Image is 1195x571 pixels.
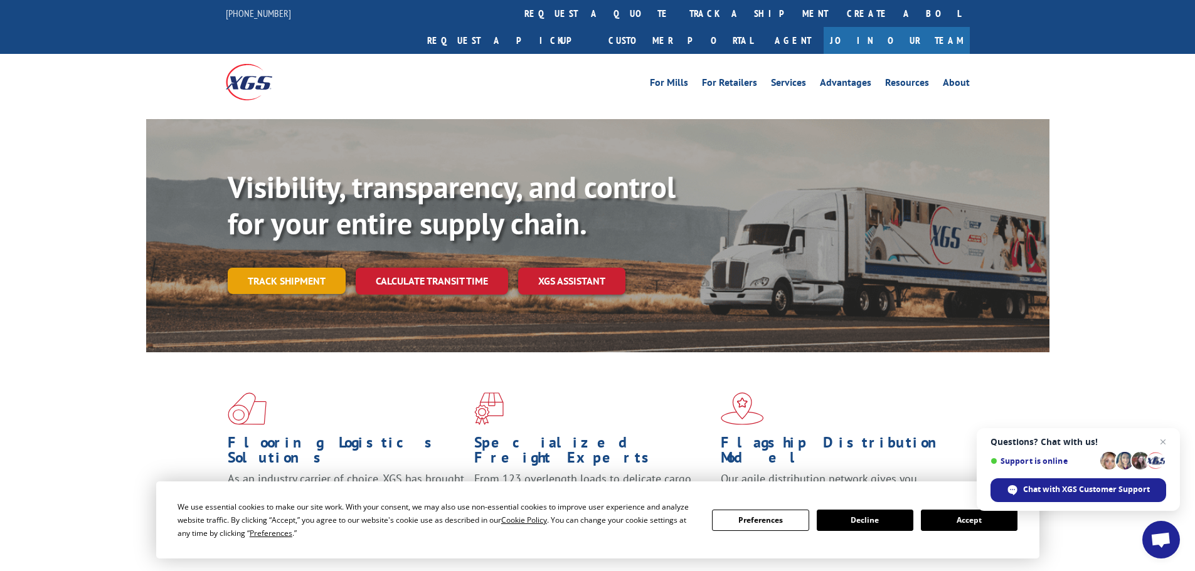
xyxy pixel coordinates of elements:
span: Preferences [250,528,292,538]
span: Close chat [1155,434,1171,449]
button: Preferences [712,510,809,531]
a: Advantages [820,78,871,92]
p: From 123 overlength loads to delicate cargo, our experienced staff knows the best way to move you... [474,471,711,527]
span: Cookie Policy [501,515,547,525]
a: Agent [762,27,824,54]
span: Questions? Chat with us! [991,437,1166,447]
h1: Specialized Freight Experts [474,435,711,471]
a: Customer Portal [599,27,762,54]
a: Track shipment [228,268,346,294]
div: Chat with XGS Customer Support [991,478,1166,502]
h1: Flagship Distribution Model [721,435,958,471]
a: Calculate transit time [356,268,508,295]
button: Decline [817,510,913,531]
button: Accept [921,510,1017,531]
img: xgs-icon-focused-on-flooring-red [474,392,504,425]
span: Support is online [991,456,1096,466]
a: Request a pickup [418,27,599,54]
a: About [943,78,970,92]
a: XGS ASSISTANT [518,268,625,295]
span: Chat with XGS Customer Support [1023,484,1150,495]
span: Our agile distribution network gives you nationwide inventory management on demand. [721,471,952,501]
a: Services [771,78,806,92]
a: Resources [885,78,929,92]
h1: Flooring Logistics Solutions [228,435,465,471]
a: For Mills [650,78,688,92]
span: As an industry carrier of choice, XGS has brought innovation and dedication to flooring logistics... [228,471,464,516]
div: We use essential cookies to make our site work. With your consent, we may also use non-essential ... [178,500,697,540]
img: xgs-icon-flagship-distribution-model-red [721,392,764,425]
a: For Retailers [702,78,757,92]
a: Join Our Team [824,27,970,54]
div: Cookie Consent Prompt [156,481,1039,558]
img: xgs-icon-total-supply-chain-intelligence-red [228,392,267,425]
a: [PHONE_NUMBER] [226,7,291,19]
div: Open chat [1142,521,1180,558]
b: Visibility, transparency, and control for your entire supply chain. [228,167,676,243]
